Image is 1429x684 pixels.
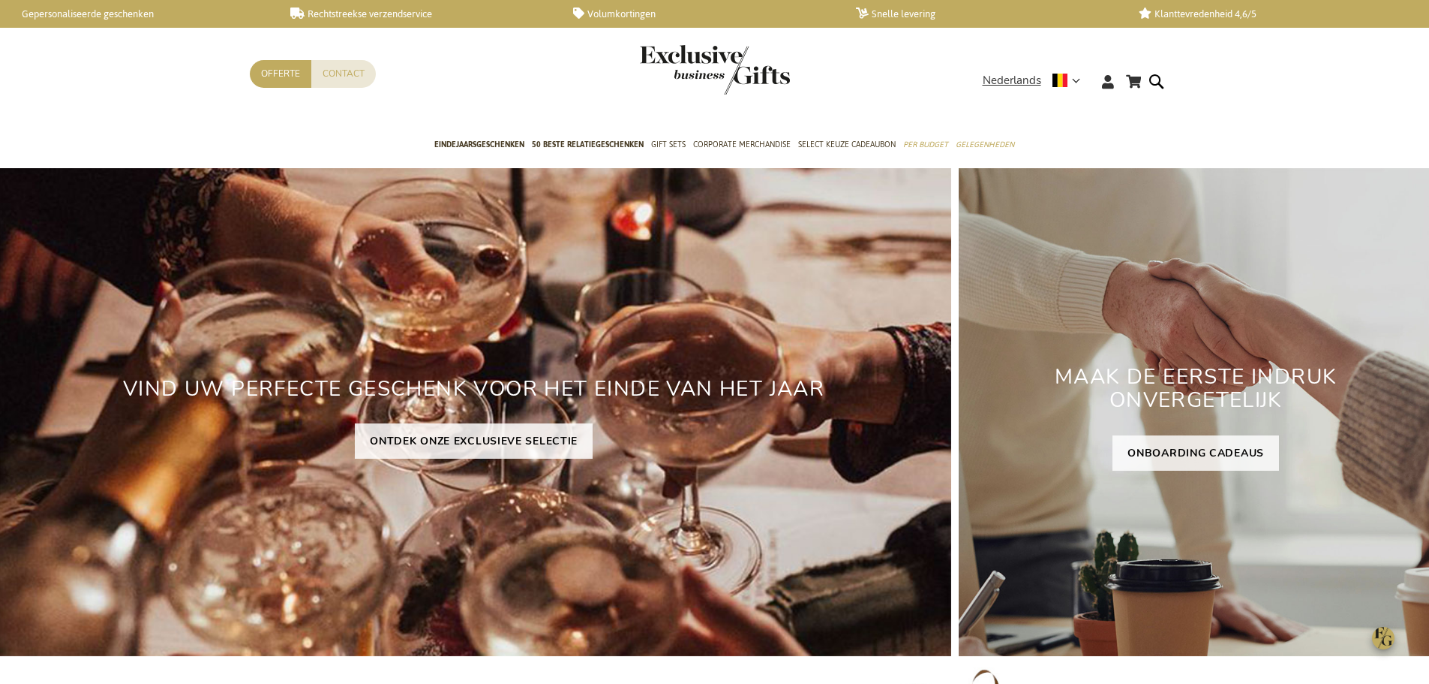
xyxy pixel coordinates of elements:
a: Select Keuze Cadeaubon [798,127,896,164]
span: Gift Sets [651,137,686,152]
a: 50 beste relatiegeschenken [532,127,644,164]
span: 50 beste relatiegeschenken [532,137,644,152]
a: ONTDEK ONZE EXCLUSIEVE SELECTIE [355,423,593,459]
a: Gift Sets [651,127,686,164]
a: Gelegenheden [956,127,1014,164]
span: Per Budget [903,137,948,152]
span: Gelegenheden [956,137,1014,152]
a: ONBOARDING CADEAUS [1112,435,1279,471]
span: Corporate Merchandise [693,137,791,152]
span: Eindejaarsgeschenken [434,137,524,152]
a: Corporate Merchandise [693,127,791,164]
a: Gepersonaliseerde geschenken [8,8,266,20]
a: Contact [311,60,376,88]
span: Select Keuze Cadeaubon [798,137,896,152]
span: Nederlands [983,72,1041,89]
a: Offerte [250,60,311,88]
a: Per Budget [903,127,948,164]
a: Eindejaarsgeschenken [434,127,524,164]
a: Snelle levering [856,8,1115,20]
img: Exclusive Business gifts logo [640,45,790,95]
a: store logo [640,45,715,95]
a: Volumkortingen [573,8,832,20]
a: Rechtstreekse verzendservice [290,8,549,20]
a: Klanttevredenheid 4,6/5 [1139,8,1397,20]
